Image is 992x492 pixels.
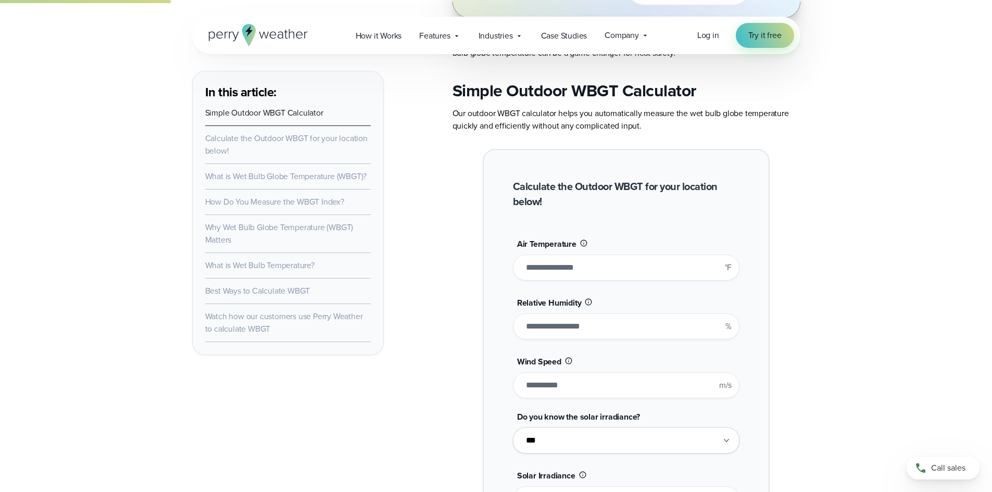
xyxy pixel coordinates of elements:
span: How it Works [356,30,402,42]
span: Industries [479,30,513,42]
a: What is Wet Bulb Globe Temperature (WBGT)? [205,170,367,182]
a: Log in [697,29,719,42]
a: How it Works [347,25,411,46]
a: Calculate the Outdoor WBGT for your location below! [205,132,368,157]
span: Wind Speed [517,356,561,368]
span: Air Temperature [517,238,576,250]
span: Features [419,30,450,42]
h2: Calculate the Outdoor WBGT for your location below! [513,179,739,209]
a: Case Studies [532,25,596,46]
span: Relative Humidity [517,297,582,309]
h3: In this article: [205,84,371,100]
a: Watch how our customers use Perry Weather to calculate WBGT [205,310,363,335]
span: Company [605,29,639,42]
a: Best Ways to Calculate WBGT [205,285,310,297]
span: Do you know the solar irradiance? [517,411,640,423]
span: Case Studies [541,30,587,42]
a: Try it free [736,23,794,48]
a: What is Wet Bulb Temperature? [205,259,315,271]
a: How Do You Measure the WBGT Index? [205,196,344,208]
span: Log in [697,29,719,41]
a: Why Wet Bulb Globe Temperature (WBGT) Matters [205,221,354,246]
span: Call sales [931,462,965,474]
h2: Simple Outdoor WBGT Calculator [453,80,800,101]
a: Simple Outdoor WBGT Calculator [205,107,323,119]
p: Our outdoor WBGT calculator helps you automatically measure the wet bulb globe temperature quickl... [453,107,800,132]
a: Call sales [907,457,980,480]
span: Solar Irradiance [517,470,575,482]
span: Try it free [748,29,782,42]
